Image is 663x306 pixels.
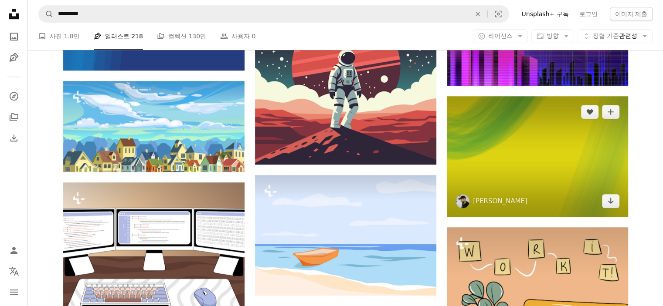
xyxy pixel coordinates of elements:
a: 노란색 배경에 녹색 붓놀림. [447,152,628,160]
button: 라이선스 [473,30,528,44]
a: 다운로드 내역 [5,129,23,147]
span: 0 [252,32,256,41]
button: 삭제 [468,6,487,22]
button: Unsplash 검색 [39,6,54,22]
a: 홈 — Unsplash [5,5,23,24]
button: 시각적 검색 [488,6,509,22]
a: 일러스트 [5,49,23,66]
a: 로그인 / 가입 [5,242,23,259]
form: 사이트 전체에서 이미지 찾기 [38,5,509,23]
button: 언어 [5,262,23,280]
img: 모래사장 위에 떠 있는 보트 [255,175,436,296]
button: 좋아요 [581,105,598,119]
a: 탐색 [5,87,23,105]
button: 방향 [531,30,574,44]
button: 다운로드 형식 선택 [602,194,619,208]
button: 정렬 기준관련성 [578,30,653,44]
span: 1.8만 [64,32,79,41]
a: 마을 또는 작은 시골 마을. 작은 집들. 쾌활한 만화 플랫 스타일의 거리. 하늘이 있는 작고 아늑한 교외 전원주택. 벡터. [63,122,245,130]
a: 컬렉션 130만 [157,23,206,50]
span: 130만 [188,32,206,41]
img: Phill Brown의 프로필로 이동 [456,194,469,208]
a: [PERSON_NAME] [473,197,527,205]
a: 사용자 0 [220,23,255,50]
span: 방향 [547,33,559,40]
a: 로그인 [574,7,603,21]
a: 붉은 행성 위에 서 있는 우주비행사 [255,70,436,78]
a: Unsplash+ 구독 [516,7,574,21]
img: 노란색 배경에 녹색 붓놀림. [447,96,628,217]
a: 사진 [5,28,23,45]
a: 모래사장 위에 떠 있는 보트 [255,231,436,239]
span: 라이선스 [488,33,513,40]
span: 정렬 기준 [593,33,619,40]
button: 메뉴 [5,283,23,301]
button: 컬렉션에 추가 [602,105,619,119]
span: 관련성 [593,32,637,41]
button: 이미지 제출 [610,7,653,21]
a: 사진 1.8만 [38,23,80,50]
a: 모니터 3대와 키보드가 있는 컴퓨터 책상 [63,246,245,254]
img: 마을 또는 작은 시골 마을. 작은 집들. 쾌활한 만화 플랫 스타일의 거리. 하늘이 있는 작고 아늑한 교외 전원주택. 벡터. [63,81,245,172]
a: 컬렉션 [5,108,23,126]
